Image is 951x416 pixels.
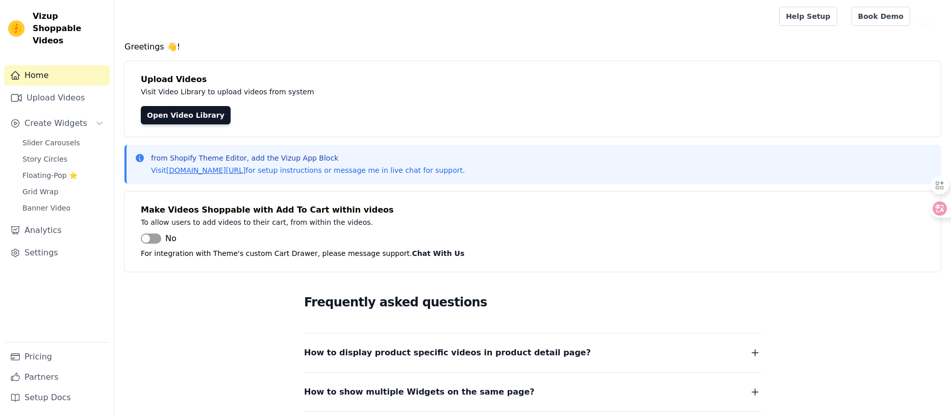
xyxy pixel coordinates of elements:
span: No [165,232,177,245]
a: Setup Docs [4,387,110,408]
a: Slider Carousels [16,136,110,150]
a: Upload Videos [4,88,110,108]
span: Vizup Shoppable Videos [33,10,106,47]
a: Settings [4,243,110,263]
h2: Frequently asked questions [304,292,761,313]
span: Story Circles [22,154,67,164]
a: Partners [4,367,110,387]
span: Slider Carousels [22,138,80,148]
button: Chat With Us [412,247,465,259]
a: Story Circles [16,152,110,166]
a: Banner Video [16,201,110,215]
h4: Upload Videos [141,73,924,86]
p: For integration with Theme's custom Cart Drawer, please message support. [141,247,924,259]
button: No [141,232,177,245]
p: Visit Video Library to upload videos from system [141,86,598,98]
span: How to display product specific videos in product detail page? [304,346,591,360]
a: Pricing [4,347,110,367]
a: Help Setup [779,7,837,26]
a: Floating-Pop ⭐ [16,168,110,183]
button: Create Widgets [4,113,110,134]
a: Grid Wrap [16,185,110,199]
h4: Make Videos Shoppable with Add To Cart within videos [141,204,924,216]
p: To allow users to add videos to their cart, from within the videos. [141,216,598,228]
a: Open Video Library [141,106,231,124]
img: Vizup [8,20,24,37]
a: Book Demo [852,7,910,26]
button: How to display product specific videos in product detail page? [304,346,761,360]
p: Visit for setup instructions or message me in live chat for support. [151,165,465,175]
h4: Greetings 👋! [124,41,941,53]
span: Create Widgets [24,117,87,129]
a: [DOMAIN_NAME][URL] [166,166,246,174]
button: How to show multiple Widgets on the same page? [304,385,761,399]
span: How to show multiple Widgets on the same page? [304,385,535,399]
a: Analytics [4,220,110,241]
a: Home [4,65,110,86]
span: Grid Wrap [22,187,58,197]
p: from Shopify Theme Editor, add the Vizup App Block [151,153,465,163]
span: Banner Video [22,203,70,213]
span: Floating-Pop ⭐ [22,170,78,180]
